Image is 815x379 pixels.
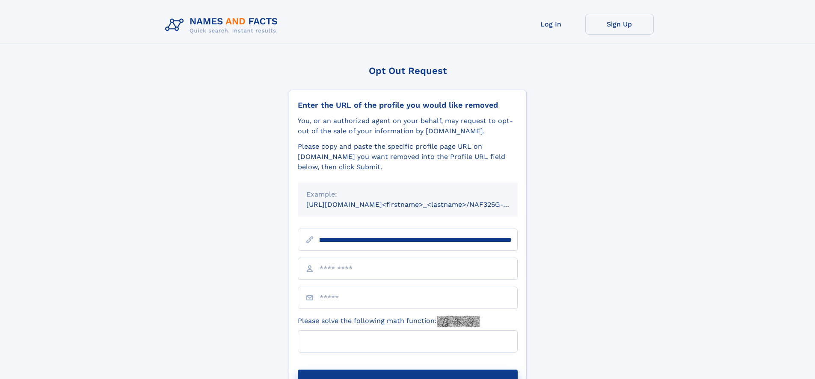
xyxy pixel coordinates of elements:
[289,65,527,76] div: Opt Out Request
[162,14,285,37] img: Logo Names and Facts
[298,116,518,136] div: You, or an authorized agent on your behalf, may request to opt-out of the sale of your informatio...
[585,14,654,35] a: Sign Up
[298,316,480,327] label: Please solve the following math function:
[306,200,534,209] small: [URL][DOMAIN_NAME]<firstname>_<lastname>/NAF325G-xxxxxxxx
[517,14,585,35] a: Log In
[306,189,509,200] div: Example:
[298,141,518,172] div: Please copy and paste the specific profile page URL on [DOMAIN_NAME] you want removed into the Pr...
[298,100,518,110] div: Enter the URL of the profile you would like removed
